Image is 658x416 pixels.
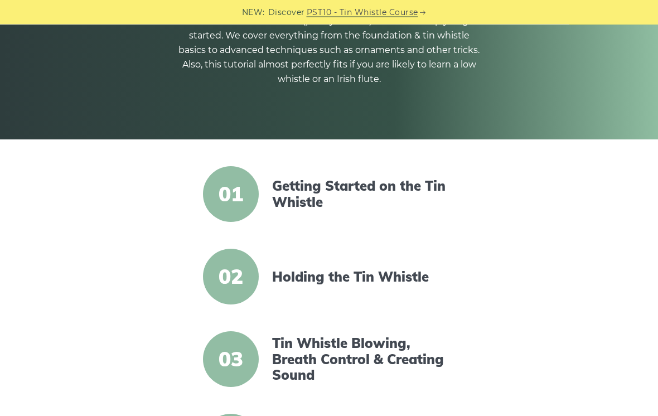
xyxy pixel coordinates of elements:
[272,269,456,286] a: Holding the Tin Whistle
[272,336,456,384] a: Tin Whistle Blowing, Breath Control & Creating Sound
[268,6,305,19] span: Discover
[203,249,259,305] span: 02
[178,14,480,87] p: Free online Irish tin whistle (penny whistle) lessons to help you get started. We cover everythin...
[242,6,265,19] span: NEW:
[203,167,259,222] span: 01
[272,178,456,211] a: Getting Started on the Tin Whistle
[307,6,418,19] a: PST10 - Tin Whistle Course
[203,332,259,388] span: 03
